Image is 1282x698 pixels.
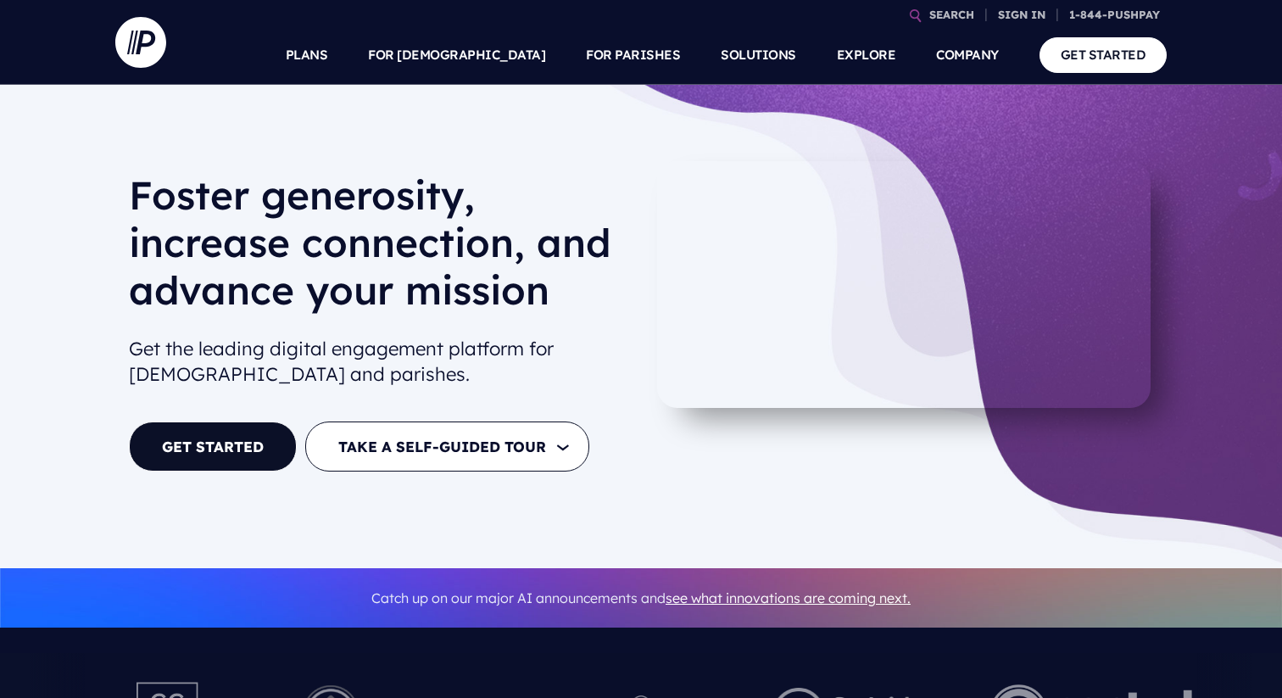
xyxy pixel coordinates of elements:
[837,25,896,85] a: EXPLORE
[129,171,627,327] h1: Foster generosity, increase connection, and advance your mission
[586,25,680,85] a: FOR PARISHES
[129,329,627,395] h2: Get the leading digital engagement platform for [DEMOGRAPHIC_DATA] and parishes.
[305,422,589,472] button: TAKE A SELF-GUIDED TOUR
[286,25,328,85] a: PLANS
[721,25,796,85] a: SOLUTIONS
[936,25,999,85] a: COMPANY
[368,25,545,85] a: FOR [DEMOGRAPHIC_DATA]
[129,422,297,472] a: GET STARTED
[666,589,911,606] a: see what innovations are coming next.
[1040,37,1168,72] a: GET STARTED
[129,579,1153,617] p: Catch up on our major AI announcements and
